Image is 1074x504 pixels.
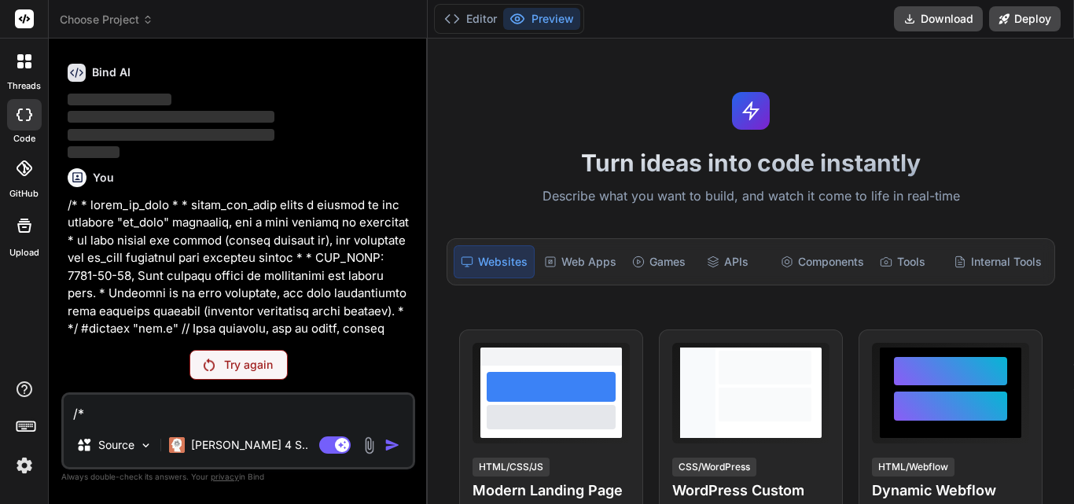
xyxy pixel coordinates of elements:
[454,245,535,278] div: Websites
[68,129,274,141] span: ‌
[169,437,185,453] img: Claude 4 Sonnet
[360,436,378,454] img: attachment
[191,437,308,453] p: [PERSON_NAME] 4 S..
[61,469,415,484] p: Always double-check its answers. Your in Bind
[503,8,580,30] button: Preview
[204,359,215,371] img: Retry
[947,245,1048,278] div: Internal Tools
[13,132,35,145] label: code
[98,437,134,453] p: Source
[9,246,39,259] label: Upload
[626,245,697,278] div: Games
[701,245,771,278] div: APIs
[92,64,131,80] h6: Bind AI
[874,245,944,278] div: Tools
[384,437,400,453] img: icon
[538,245,623,278] div: Web Apps
[774,245,870,278] div: Components
[989,6,1061,31] button: Deploy
[11,452,38,479] img: settings
[894,6,983,31] button: Download
[437,186,1065,207] p: Describe what you want to build, and watch it come to life in real-time
[93,170,114,186] h6: You
[437,149,1065,177] h1: Turn ideas into code instantly
[68,146,120,158] span: ‌
[473,458,550,476] div: HTML/CSS/JS
[7,79,41,93] label: threads
[672,458,756,476] div: CSS/WordPress
[872,458,954,476] div: HTML/Webflow
[139,439,153,452] img: Pick Models
[60,12,153,28] span: Choose Project
[68,94,171,105] span: ‌
[211,472,239,481] span: privacy
[68,111,274,123] span: ‌
[224,357,273,373] p: Try again
[9,187,39,200] label: GitHub
[438,8,503,30] button: Editor
[473,480,630,502] h4: Modern Landing Page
